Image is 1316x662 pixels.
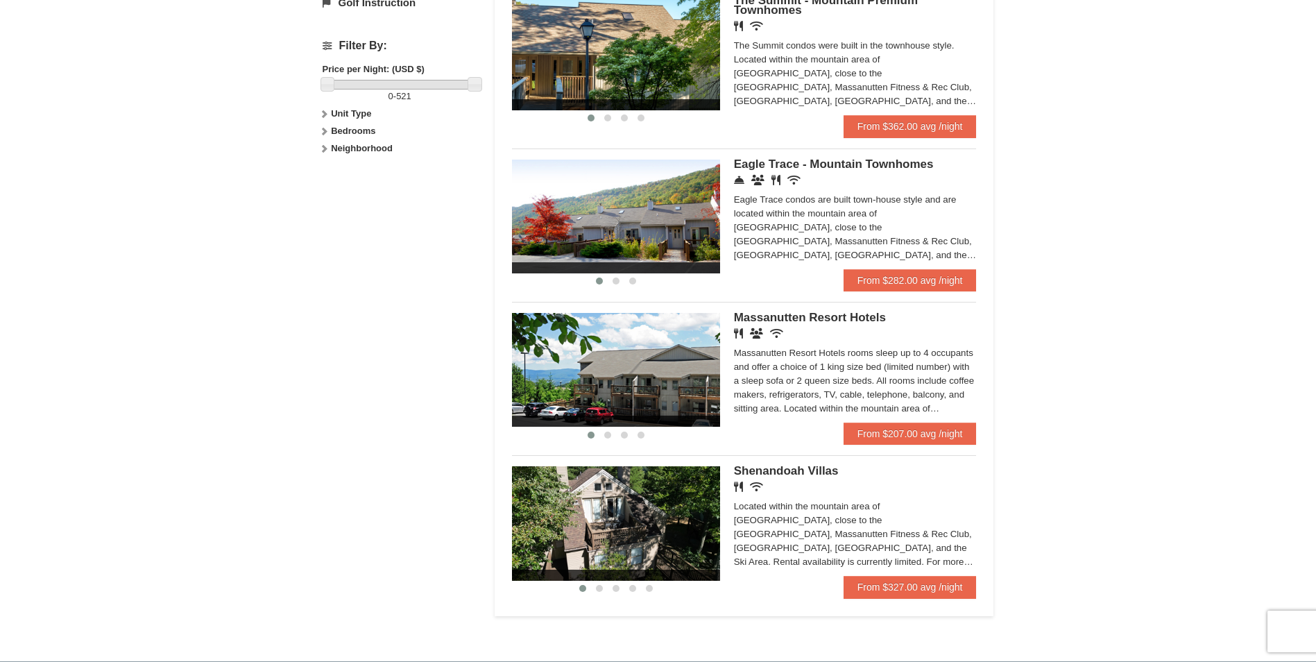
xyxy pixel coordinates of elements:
i: Concierge Desk [734,175,744,185]
div: Eagle Trace condos are built town-house style and are located within the mountain area of [GEOGRA... [734,193,977,262]
span: 521 [396,91,411,101]
div: Massanutten Resort Hotels rooms sleep up to 4 occupants and offer a choice of 1 king size bed (li... [734,346,977,416]
i: Conference Facilities [751,175,764,185]
i: Restaurant [771,175,780,185]
div: Located within the mountain area of [GEOGRAPHIC_DATA], close to the [GEOGRAPHIC_DATA], Massanutte... [734,500,977,569]
a: From $327.00 avg /night [844,576,977,598]
i: Banquet Facilities [750,328,763,339]
strong: Neighborhood [331,143,393,153]
strong: Price per Night: (USD $) [323,64,425,74]
i: Wireless Internet (free) [750,21,763,31]
i: Wireless Internet (free) [787,175,801,185]
a: From $207.00 avg /night [844,423,977,445]
i: Wireless Internet (free) [750,482,763,492]
span: Massanutten Resort Hotels [734,311,886,324]
span: 0 [388,91,393,101]
div: The Summit condos were built in the townhouse style. Located within the mountain area of [GEOGRAP... [734,39,977,108]
h4: Filter By: [323,40,477,52]
i: Restaurant [734,328,743,339]
span: Shenandoah Villas [734,464,839,477]
i: Wireless Internet (free) [770,328,783,339]
label: - [323,90,477,103]
i: Restaurant [734,21,743,31]
a: From $282.00 avg /night [844,269,977,291]
strong: Unit Type [331,108,371,119]
span: Eagle Trace - Mountain Townhomes [734,158,934,171]
strong: Bedrooms [331,126,375,136]
i: Restaurant [734,482,743,492]
a: From $362.00 avg /night [844,115,977,137]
